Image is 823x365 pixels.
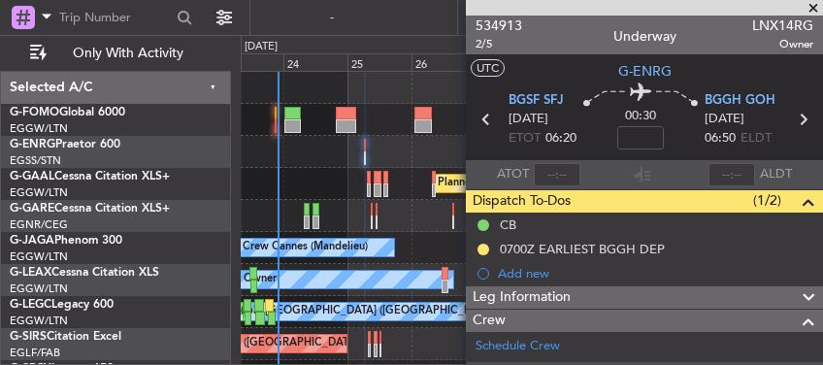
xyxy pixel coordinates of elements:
[471,59,505,77] button: UTC
[10,346,60,360] a: EGLF/FAB
[438,169,565,198] div: Planned Maint Dusseldorf
[10,299,114,311] a: G-LEGCLegacy 600
[10,267,51,279] span: G-LEAX
[705,91,775,111] span: BGGH GOH
[625,107,656,126] span: 00:30
[476,16,522,36] span: 534913
[10,153,61,168] a: EGSS/STN
[509,129,541,149] span: ETOT
[705,129,736,149] span: 06:50
[741,129,772,149] span: ELDT
[497,165,529,184] span: ATOT
[10,267,159,279] a: G-LEAXCessna Citation XLS
[10,235,122,247] a: G-JAGAPhenom 300
[10,203,54,215] span: G-GARE
[473,310,506,332] span: Crew
[705,110,744,129] span: [DATE]
[545,129,576,149] span: 06:20
[10,331,121,343] a: G-SIRSCitation Excel
[760,165,792,184] span: ALDT
[534,163,580,186] input: --:--
[244,265,277,294] div: Owner
[10,107,59,118] span: G-FOMO
[10,171,54,182] span: G-GAAL
[752,16,813,36] span: LNX14RG
[10,314,68,328] a: EGGW/LTN
[473,190,571,213] span: Dispatch To-Dos
[283,53,347,71] div: 24
[219,53,283,71] div: 23
[10,249,68,264] a: EGGW/LTN
[498,265,813,282] div: Add new
[10,203,170,215] a: G-GARECessna Citation XLS+
[500,216,516,233] div: CB
[181,297,497,326] div: A/C Unavailable [GEOGRAPHIC_DATA] ([GEOGRAPHIC_DATA])
[473,286,571,309] span: Leg Information
[10,185,68,200] a: EGGW/LTN
[347,53,411,71] div: 25
[10,139,120,150] a: G-ENRGPraetor 600
[59,3,171,32] input: Trip Number
[476,36,522,52] span: 2/5
[21,38,211,69] button: Only With Activity
[618,61,672,82] span: G-ENRG
[10,217,68,232] a: EGNR/CEG
[10,107,125,118] a: G-FOMOGlobal 6000
[10,331,47,343] span: G-SIRS
[613,26,676,47] div: Underway
[509,110,548,129] span: [DATE]
[10,235,54,247] span: G-JAGA
[10,171,170,182] a: G-GAALCessna Citation XLS+
[224,233,368,262] div: No Crew Cannes (Mandelieu)
[509,91,564,111] span: BGSF SFJ
[752,36,813,52] span: Owner
[476,337,560,356] a: Schedule Crew
[10,299,51,311] span: G-LEGC
[753,190,781,211] span: (1/2)
[245,39,278,55] div: [DATE]
[10,121,68,136] a: EGGW/LTN
[10,282,68,296] a: EGGW/LTN
[411,53,476,71] div: 26
[10,139,55,150] span: G-ENRG
[500,241,665,257] div: 0700Z EARLIEST BGGH DEP
[50,47,205,60] span: Only With Activity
